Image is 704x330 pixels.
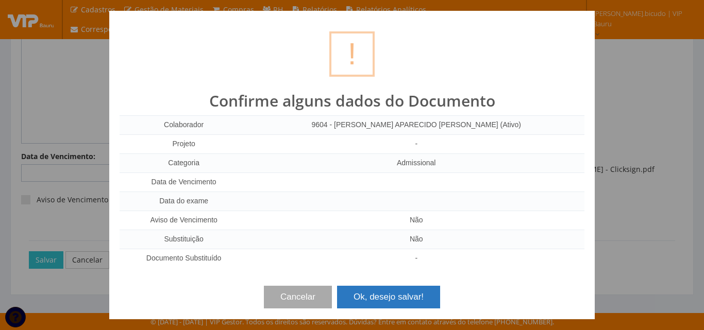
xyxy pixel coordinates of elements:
[248,211,584,230] td: Não
[248,116,584,135] td: 9604 - [PERSON_NAME] APARECIDO [PERSON_NAME] (Ativo)
[120,230,248,249] td: Substituição
[120,249,248,267] td: Documento Substituído
[120,92,584,109] h2: Confirme alguns dados do Documento
[120,172,248,192] td: Data de Vencimento
[337,286,440,308] button: Ok, desejo salvar!
[120,134,248,153] td: Projeto
[120,116,248,135] td: Colaborador
[248,230,584,249] td: Não
[248,153,584,172] td: Admissional
[264,286,332,308] button: Cancelar
[248,134,584,153] td: -
[120,192,248,211] td: Data do exame
[120,153,248,172] td: Categoria
[329,31,375,77] div: !
[120,211,248,230] td: Aviso de Vencimento
[248,249,584,267] td: -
